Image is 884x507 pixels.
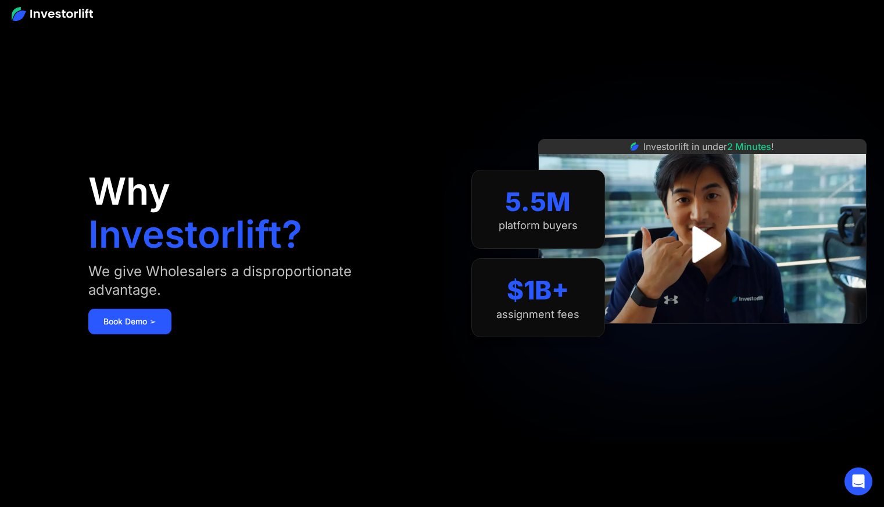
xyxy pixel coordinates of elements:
div: We give Wholesalers a disproportionate advantage. [88,262,407,299]
iframe: Customer reviews powered by Trustpilot [615,330,789,344]
div: Investorlift in under ! [643,140,774,153]
a: open lightbox [677,219,728,270]
a: Book Demo ➢ [88,309,171,334]
h1: Why [88,173,170,210]
h1: Investorlift? [88,216,302,253]
div: Open Intercom Messenger [844,467,872,495]
span: 2 Minutes [727,141,771,152]
div: assignment fees [496,308,579,321]
div: 5.5M [505,187,571,217]
div: $1B+ [507,275,569,306]
div: platform buyers [499,219,578,232]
